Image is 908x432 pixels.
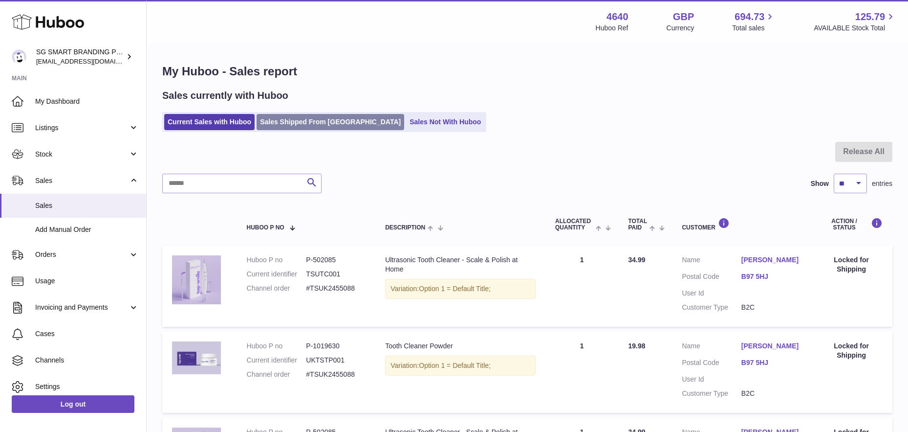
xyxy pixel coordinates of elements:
div: Customer [682,218,800,231]
td: 1 [545,332,618,413]
dt: Customer Type [682,389,741,398]
dt: Current identifier [247,270,306,279]
dt: Name [682,341,741,353]
a: 125.79 AVAILABLE Stock Total [814,10,896,33]
span: Total sales [732,23,776,33]
div: Ultrasonic Tooth Cleaner - Scale & Polish at Home [385,255,536,274]
span: Listings [35,123,129,133]
td: 1 [545,246,618,327]
span: Total paid [628,218,647,231]
dt: User Id [682,289,741,298]
span: Sales [35,201,139,210]
span: Stock [35,150,129,159]
img: uktopsmileshipping@gmail.com [12,49,26,64]
span: Invoicing and Payments [35,303,129,312]
span: 694.73 [735,10,764,23]
span: Sales [35,176,129,185]
label: Show [811,179,829,188]
span: Option 1 = Default Title; [419,285,491,293]
div: Tooth Cleaner Powder [385,341,536,351]
span: Option 1 = Default Title; [419,362,491,369]
dd: B2C [741,389,800,398]
span: [EMAIL_ADDRESS][DOMAIN_NAME] [36,57,144,65]
a: Current Sales with Huboo [164,114,255,130]
span: 19.98 [628,342,645,350]
span: entries [872,179,892,188]
span: 34.99 [628,256,645,264]
span: Usage [35,276,139,286]
img: plaqueremoverforteethbestselleruk5.png [172,255,221,304]
dt: Huboo P no [247,255,306,265]
h1: My Huboo - Sales report [162,64,892,79]
dt: Current identifier [247,356,306,365]
a: B97 5HJ [741,272,800,281]
dt: Name [682,255,741,267]
a: [PERSON_NAME] [741,341,800,351]
a: [PERSON_NAME] [741,255,800,265]
strong: GBP [673,10,694,23]
dt: Postal Code [682,272,741,284]
span: Add Manual Order [35,225,139,234]
dt: Customer Type [682,303,741,312]
dt: Channel order [247,370,306,379]
div: Locked for Shipping [820,341,883,360]
span: Description [385,225,425,231]
div: Locked for Shipping [820,255,883,274]
span: Huboo P no [247,225,284,231]
dd: #TSUK2455088 [306,284,366,293]
div: Variation: [385,279,536,299]
a: Sales Not With Huboo [406,114,484,130]
dd: UKTSTP001 [306,356,366,365]
div: Variation: [385,356,536,376]
dt: User Id [682,375,741,384]
span: AVAILABLE Stock Total [814,23,896,33]
span: Channels [35,356,139,365]
span: My Dashboard [35,97,139,106]
div: Huboo Ref [596,23,628,33]
dd: B2C [741,303,800,312]
dt: Channel order [247,284,306,293]
span: 125.79 [855,10,885,23]
a: 694.73 Total sales [732,10,776,33]
img: mockupboxandjar_1_1.png [172,341,221,374]
h2: Sales currently with Huboo [162,89,288,102]
dd: P-502085 [306,255,366,265]
div: SG SMART BRANDING PTE. LTD. [36,47,124,66]
span: Orders [35,250,129,259]
dt: Huboo P no [247,341,306,351]
dt: Postal Code [682,358,741,370]
dd: #TSUK2455088 [306,370,366,379]
a: Log out [12,395,134,413]
strong: 4640 [606,10,628,23]
div: Action / Status [820,218,883,231]
span: Cases [35,329,139,339]
a: Sales Shipped From [GEOGRAPHIC_DATA] [257,114,404,130]
a: B97 5HJ [741,358,800,367]
dd: P-1019630 [306,341,366,351]
dd: TSUTC001 [306,270,366,279]
span: ALLOCATED Quantity [555,218,593,231]
div: Currency [667,23,694,33]
span: Settings [35,382,139,391]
